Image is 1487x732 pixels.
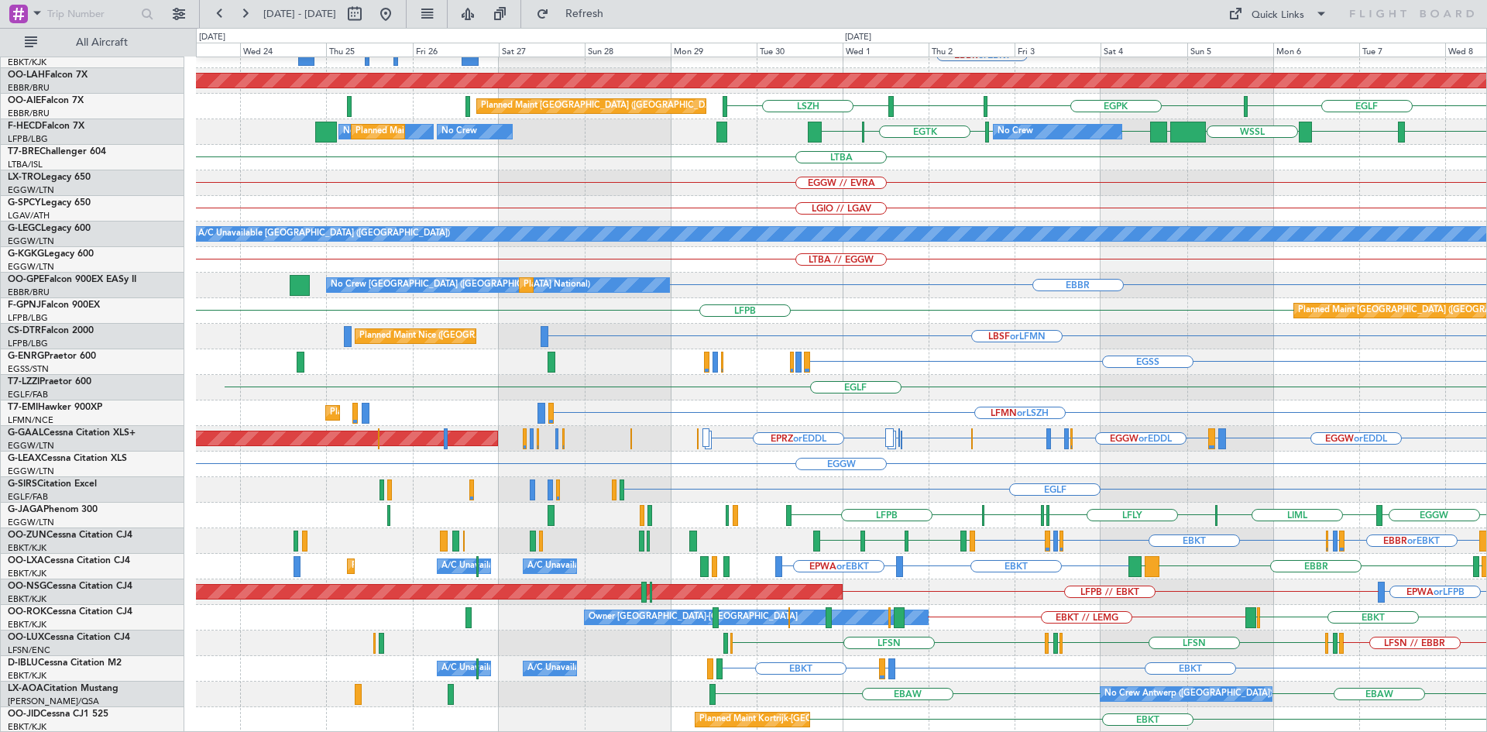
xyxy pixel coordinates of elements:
span: G-KGKG [8,249,44,259]
a: F-HECDFalcon 7X [8,122,84,131]
span: OO-ROK [8,607,46,617]
a: OO-ZUNCessna Citation CJ4 [8,531,132,540]
div: A/C Unavailable [527,555,592,578]
a: EBKT/KJK [8,619,46,631]
span: OO-GPE [8,275,44,284]
div: No Crew [GEOGRAPHIC_DATA] ([GEOGRAPHIC_DATA] National) [331,273,590,297]
div: Tue 7 [1359,43,1445,57]
span: OO-LAH [8,70,45,80]
span: [DATE] - [DATE] [263,7,336,21]
span: CS-DTR [8,326,41,335]
a: EGGW/LTN [8,440,54,452]
div: [DATE] [199,31,225,44]
a: OO-LUXCessna Citation CJ4 [8,633,130,642]
span: OO-ZUN [8,531,46,540]
div: [DATE] [845,31,871,44]
span: T7-BRE [8,147,39,156]
div: Sun 28 [585,43,671,57]
a: EBBR/BRU [8,82,50,94]
div: Wed 24 [240,43,326,57]
div: No Crew [343,120,379,143]
a: EGGW/LTN [8,466,54,477]
a: EGSS/STN [8,363,49,375]
a: G-JAGAPhenom 300 [8,505,98,514]
a: LX-AOACitation Mustang [8,684,118,693]
div: Mon 29 [671,43,757,57]
span: OO-NSG [8,582,46,591]
div: A/C Unavailable [GEOGRAPHIC_DATA]-[GEOGRAPHIC_DATA] [527,657,774,680]
span: LX-AOA [8,684,43,693]
div: Wed 1 [843,43,929,57]
a: EGGW/LTN [8,235,54,247]
span: G-LEGC [8,224,41,233]
a: LFMN/NCE [8,414,53,426]
span: OO-AIE [8,96,41,105]
div: A/C Unavailable [GEOGRAPHIC_DATA] ([GEOGRAPHIC_DATA] National) [441,657,730,680]
span: OO-LUX [8,633,44,642]
a: OO-AIEFalcon 7X [8,96,84,105]
button: Quick Links [1221,2,1335,26]
a: EGGW/LTN [8,261,54,273]
span: T7-EMI [8,403,38,412]
div: No Crew [998,120,1033,143]
span: D-IBLU [8,658,38,668]
a: [PERSON_NAME]/QSA [8,696,99,707]
span: G-ENRG [8,352,44,361]
span: G-GAAL [8,428,43,438]
div: Planned Maint Kortrijk-[GEOGRAPHIC_DATA] [352,555,532,578]
a: T7-BREChallenger 604 [8,147,106,156]
div: Owner [GEOGRAPHIC_DATA]-[GEOGRAPHIC_DATA] [589,606,798,629]
a: OO-JIDCessna CJ1 525 [8,710,108,719]
a: G-LEGCLegacy 600 [8,224,91,233]
a: EBKT/KJK [8,568,46,579]
span: OO-JID [8,710,40,719]
a: LFPB/LBG [8,338,48,349]
a: T7-EMIHawker 900XP [8,403,102,412]
div: Planned Maint [GEOGRAPHIC_DATA] ([GEOGRAPHIC_DATA]) [481,95,725,118]
div: Mon 6 [1273,43,1359,57]
a: OO-ROKCessna Citation CJ4 [8,607,132,617]
span: G-SPCY [8,198,41,208]
a: G-GAALCessna Citation XLS+ [8,428,136,438]
a: OO-LAHFalcon 7X [8,70,88,80]
div: A/C Unavailable [GEOGRAPHIC_DATA] ([GEOGRAPHIC_DATA] National) [441,555,730,578]
a: LFPB/LBG [8,133,48,145]
span: G-SIRS [8,479,37,489]
a: LGAV/ATH [8,210,50,222]
span: Refresh [552,9,617,19]
a: EGLF/FAB [8,389,48,400]
div: Sun 5 [1187,43,1273,57]
span: LX-TRO [8,173,41,182]
div: Tue 30 [757,43,843,57]
a: LFSN/ENC [8,644,50,656]
a: D-IBLUCessna Citation M2 [8,658,122,668]
a: CS-DTRFalcon 2000 [8,326,94,335]
div: No Crew Antwerp ([GEOGRAPHIC_DATA]) [1104,682,1272,706]
div: Quick Links [1252,8,1304,23]
a: G-SPCYLegacy 650 [8,198,91,208]
div: Thu 25 [326,43,412,57]
div: Planned Maint [GEOGRAPHIC_DATA] ([GEOGRAPHIC_DATA]) [355,120,599,143]
div: Thu 2 [929,43,1015,57]
a: G-SIRSCitation Excel [8,479,97,489]
a: G-LEAXCessna Citation XLS [8,454,127,463]
a: EBBR/BRU [8,108,50,119]
a: G-ENRGPraetor 600 [8,352,96,361]
a: EBBR/BRU [8,287,50,298]
a: EGLF/FAB [8,491,48,503]
a: LX-TROLegacy 650 [8,173,91,182]
div: Sat 4 [1101,43,1187,57]
span: T7-LZZI [8,377,39,387]
a: G-KGKGLegacy 600 [8,249,94,259]
button: Refresh [529,2,622,26]
div: Planned Maint Kortrijk-[GEOGRAPHIC_DATA] [699,708,880,731]
div: Planned Maint Nice ([GEOGRAPHIC_DATA]) [359,325,532,348]
span: G-LEAX [8,454,41,463]
div: Fri 3 [1015,43,1101,57]
div: Tue 23 [154,43,240,57]
span: G-JAGA [8,505,43,514]
div: Sat 27 [499,43,585,57]
a: LTBA/ISL [8,159,43,170]
a: LFPB/LBG [8,312,48,324]
span: F-GPNJ [8,301,41,310]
